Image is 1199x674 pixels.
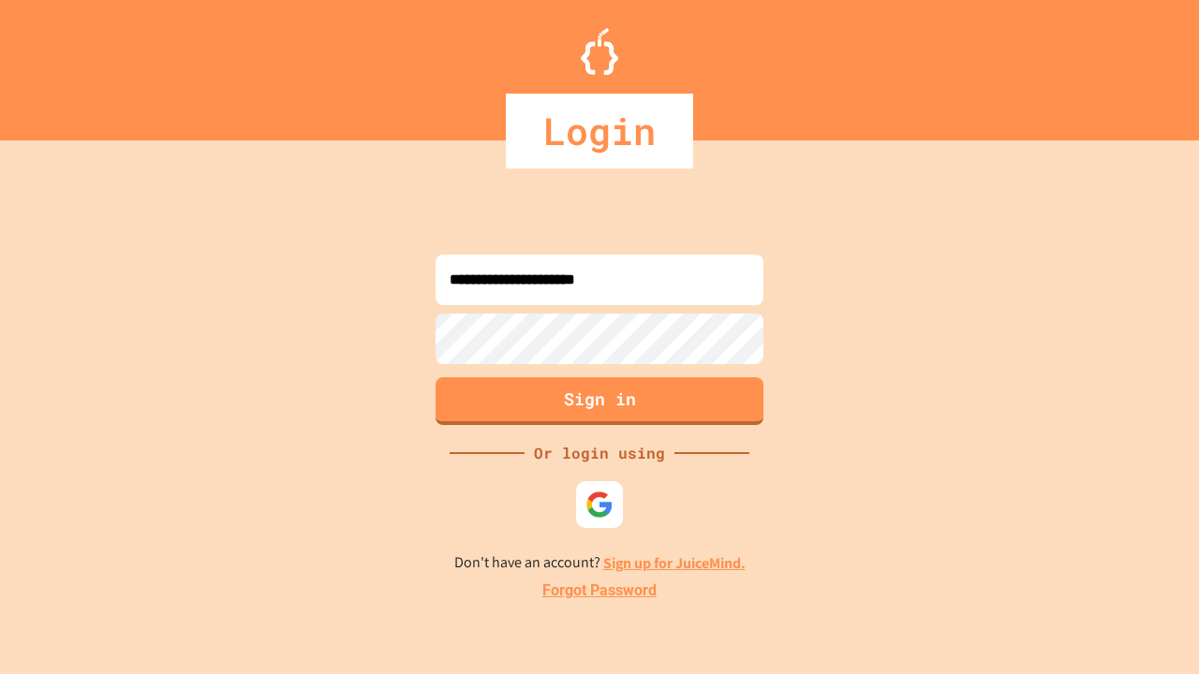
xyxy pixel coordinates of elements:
img: Logo.svg [581,28,618,75]
button: Sign in [436,377,763,425]
img: google-icon.svg [585,491,614,519]
a: Sign up for JuiceMind. [603,553,746,573]
a: Forgot Password [542,579,657,602]
p: Don't have an account? [454,551,746,575]
div: Login [506,94,693,168]
div: Or login using [525,442,674,464]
